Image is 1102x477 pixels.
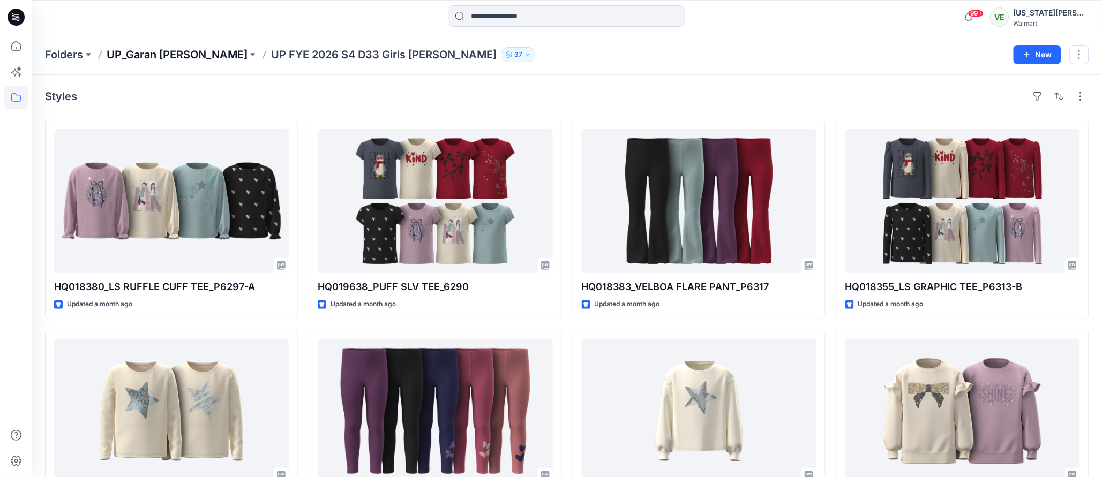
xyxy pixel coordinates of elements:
p: 37 [514,49,522,60]
a: HQ018383_VELBOA FLARE PANT_P6317 [582,129,816,273]
p: Updated a month ago [67,299,132,310]
p: HQ019638_PUFF SLV TEE_6290 [318,279,552,294]
a: UP_Garan [PERSON_NAME] [107,47,248,62]
p: UP FYE 2026 S4 D33 Girls [PERSON_NAME] [271,47,497,62]
a: HQ019638_PUFF SLV TEE_6290 [318,129,552,273]
p: HQ018355_LS GRAPHIC TEE_P6313-B [845,279,1080,294]
a: HQ018355_LS GRAPHIC TEE_P6313-B [845,129,1080,273]
div: VE [990,7,1009,27]
p: HQ018383_VELBOA FLARE PANT_P6317 [582,279,816,294]
div: Walmart [1014,19,1089,27]
p: Updated a month ago [858,299,924,310]
button: 37 [501,47,536,62]
div: [US_STATE][PERSON_NAME] [1014,6,1089,19]
a: HQ018380_LS RUFFLE CUFF TEE_P6297-A [54,129,289,273]
p: Updated a month ago [331,299,396,310]
p: HQ018380_LS RUFFLE CUFF TEE_P6297-A [54,279,289,294]
p: Updated a month ago [595,299,660,310]
span: 99+ [968,9,984,18]
h4: Styles [45,90,77,103]
a: Folders [45,47,83,62]
button: New [1014,45,1061,64]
